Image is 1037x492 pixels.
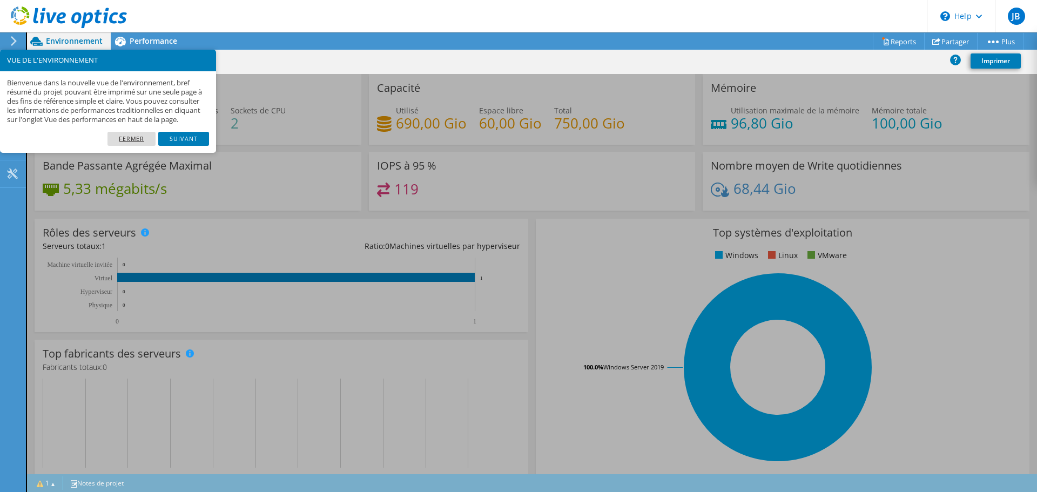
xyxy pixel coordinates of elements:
span: JB [1008,8,1025,25]
a: Fermer [107,132,156,146]
a: Imprimer [971,53,1021,69]
a: Partager [924,33,978,50]
a: Reports [873,33,925,50]
h3: VUE DE L'ENVIRONNEMENT [7,57,209,64]
a: Plus [977,33,1023,50]
a: Notes de projet [62,476,131,490]
a: 1 [29,476,63,490]
p: Bienvenue dans la nouvelle vue de l'environnement, bref résumé du projet pouvant être imprimé sur... [7,78,209,125]
span: Performance [130,36,177,46]
a: Suivant [158,132,209,146]
span: Environnement [46,36,103,46]
svg: \n [940,11,950,21]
